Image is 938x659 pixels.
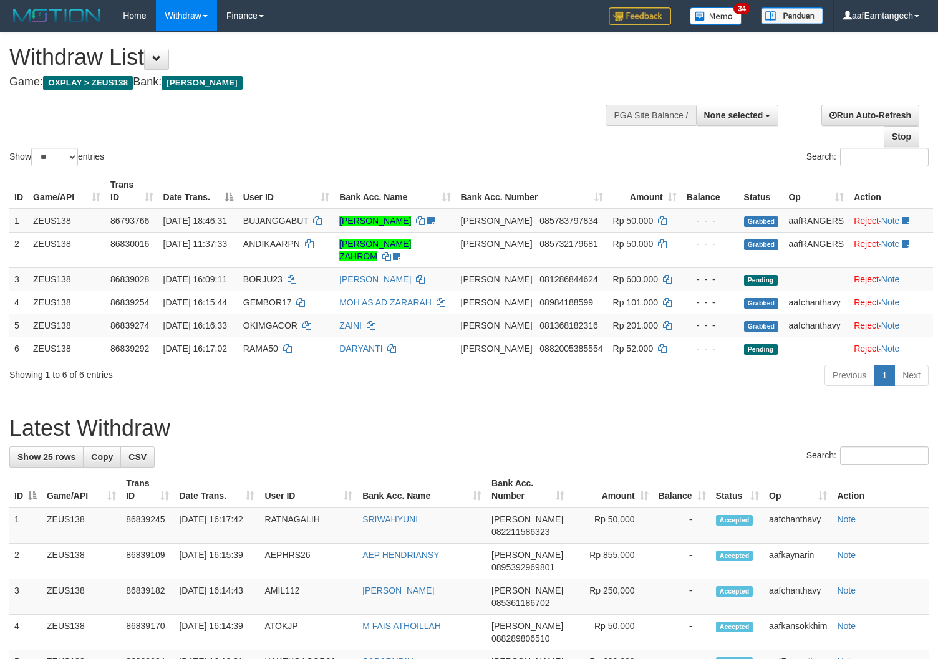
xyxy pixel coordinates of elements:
[569,544,654,579] td: Rp 855,000
[174,507,259,544] td: [DATE] 16:17:42
[83,446,121,468] a: Copy
[9,416,929,441] h1: Latest Withdraw
[687,342,734,355] div: - - -
[539,239,597,249] span: Copy 085732179681 to clipboard
[881,344,900,354] a: Note
[894,365,929,386] a: Next
[854,344,879,354] a: Reject
[837,514,856,524] a: Note
[764,579,832,615] td: aafchanthavy
[9,615,42,650] td: 4
[761,7,823,24] img: panduan.png
[609,7,671,25] img: Feedback.jpg
[259,615,357,650] td: ATOKJP
[491,562,554,572] span: Copy 0895392969801 to clipboard
[837,585,856,595] a: Note
[339,297,432,307] a: MOH AS AD ZARARAH
[362,514,418,524] a: SRIWAHYUNI
[764,507,832,544] td: aafchanthavy
[9,232,28,267] td: 2
[243,239,300,249] span: ANDIKAARPN
[854,297,879,307] a: Reject
[613,274,658,284] span: Rp 600.000
[716,622,753,632] span: Accepted
[486,472,569,507] th: Bank Acc. Number: activate to sort column ascending
[9,507,42,544] td: 1
[31,148,78,166] select: Showentries
[840,148,929,166] input: Search:
[783,173,849,209] th: Op: activate to sort column ascending
[837,621,856,631] a: Note
[339,239,411,261] a: [PERSON_NAME] ZAHROM
[783,291,849,314] td: aafchanthavy
[238,173,334,209] th: User ID: activate to sort column ascending
[491,585,563,595] span: [PERSON_NAME]
[854,274,879,284] a: Reject
[339,274,411,284] a: [PERSON_NAME]
[764,472,832,507] th: Op: activate to sort column ascending
[806,446,929,465] label: Search:
[711,472,764,507] th: Status: activate to sort column ascending
[696,105,779,126] button: None selected
[764,544,832,579] td: aafkaynarin
[716,586,753,597] span: Accepted
[849,314,933,337] td: ·
[28,267,105,291] td: ZEUS138
[121,472,174,507] th: Trans ID: activate to sort column ascending
[744,298,779,309] span: Grabbed
[744,216,779,227] span: Grabbed
[654,507,711,544] td: -
[110,216,149,226] span: 86793766
[821,105,919,126] a: Run Auto-Refresh
[874,365,895,386] a: 1
[840,446,929,465] input: Search:
[9,148,104,166] label: Show entries
[606,105,695,126] div: PGA Site Balance /
[110,297,149,307] span: 86839254
[783,232,849,267] td: aafRANGERS
[783,314,849,337] td: aafchanthavy
[613,297,658,307] span: Rp 101.000
[158,173,238,209] th: Date Trans.: activate to sort column descending
[569,472,654,507] th: Amount: activate to sort column ascending
[881,274,900,284] a: Note
[849,173,933,209] th: Action
[110,344,149,354] span: 86839292
[259,507,357,544] td: RATNAGALIH
[259,579,357,615] td: AMIL112
[687,238,734,250] div: - - -
[491,621,563,631] span: [PERSON_NAME]
[654,472,711,507] th: Balance: activate to sort column ascending
[704,110,763,120] span: None selected
[832,472,929,507] th: Action
[362,550,439,560] a: AEP HENDRIANSY
[9,579,42,615] td: 3
[357,472,486,507] th: Bank Acc. Name: activate to sort column ascending
[42,507,121,544] td: ZEUS138
[120,446,155,468] a: CSV
[9,291,28,314] td: 4
[28,232,105,267] td: ZEUS138
[716,551,753,561] span: Accepted
[9,173,28,209] th: ID
[539,274,597,284] span: Copy 081286844624 to clipboard
[654,544,711,579] td: -
[739,173,784,209] th: Status
[744,321,779,332] span: Grabbed
[9,314,28,337] td: 5
[764,615,832,650] td: aafkansokkhim
[884,126,919,147] a: Stop
[491,514,563,524] span: [PERSON_NAME]
[744,344,778,355] span: Pending
[608,173,682,209] th: Amount: activate to sort column ascending
[849,291,933,314] td: ·
[17,452,75,462] span: Show 25 rows
[9,209,28,233] td: 1
[744,275,778,286] span: Pending
[9,45,613,70] h1: Withdraw List
[654,615,711,650] td: -
[687,273,734,286] div: - - -
[461,274,533,284] span: [PERSON_NAME]
[9,267,28,291] td: 3
[824,365,874,386] a: Previous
